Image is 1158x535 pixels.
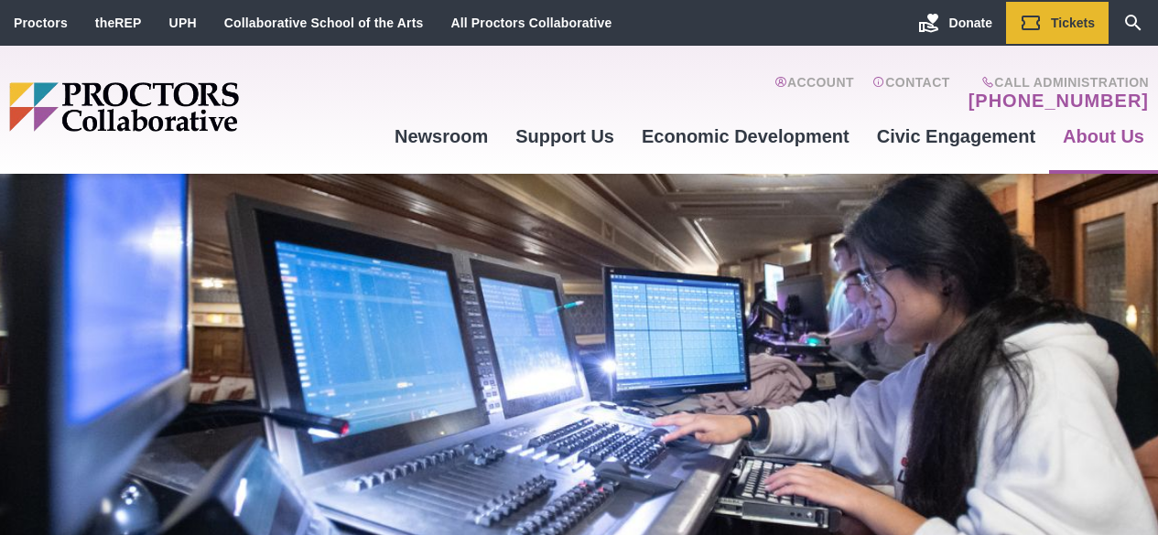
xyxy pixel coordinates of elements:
[224,16,424,30] a: Collaborative School of the Arts
[904,2,1006,44] a: Donate
[1051,16,1095,30] span: Tickets
[1006,2,1109,44] a: Tickets
[863,112,1049,161] a: Civic Engagement
[9,82,380,132] img: Proctors logo
[963,75,1149,90] span: Call Administration
[774,75,854,112] a: Account
[450,16,611,30] a: All Proctors Collaborative
[381,112,502,161] a: Newsroom
[14,16,68,30] a: Proctors
[628,112,863,161] a: Economic Development
[95,16,142,30] a: theREP
[1049,112,1158,161] a: About Us
[949,16,992,30] span: Donate
[872,75,950,112] a: Contact
[1109,2,1158,44] a: Search
[969,90,1149,112] a: [PHONE_NUMBER]
[169,16,197,30] a: UPH
[502,112,628,161] a: Support Us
